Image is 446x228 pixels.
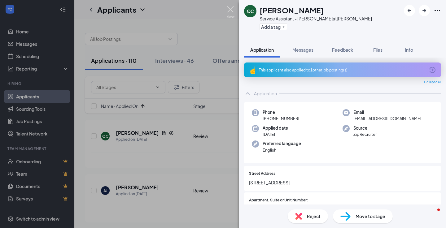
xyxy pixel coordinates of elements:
[259,67,425,73] div: This applicant also applied to 1 other job posting(s)
[260,24,287,30] button: PlusAdd a tag
[434,7,441,14] svg: Ellipses
[260,5,324,15] h1: [PERSON_NAME]
[353,115,421,122] span: [EMAIL_ADDRESS][DOMAIN_NAME]
[263,109,299,115] span: Phone
[247,8,254,14] div: QC
[292,47,313,53] span: Messages
[419,5,430,16] button: ArrowRight
[249,197,308,203] span: Apartment, Suite or Unit Number:
[424,80,441,85] span: Collapse all
[244,90,251,97] svg: ChevronUp
[421,7,428,14] svg: ArrowRight
[425,207,440,222] iframe: Intercom live chat
[406,7,413,14] svg: ArrowLeftNew
[353,131,377,137] span: ZipRecruiter
[282,25,286,29] svg: Plus
[353,125,377,131] span: Source
[332,47,353,53] span: Feedback
[263,147,301,153] span: English
[263,131,288,137] span: [DATE]
[404,5,415,16] button: ArrowLeftNew
[356,213,385,220] span: Move to stage
[263,140,301,147] span: Preferred language
[405,47,413,53] span: Info
[260,15,372,22] div: Service Assistant - [PERSON_NAME] at [PERSON_NAME]
[250,47,274,53] span: Application
[263,125,288,131] span: Applied date
[307,213,321,220] span: Reject
[249,179,436,186] span: [STREET_ADDRESS]
[429,66,436,74] svg: ArrowCircle
[353,109,421,115] span: Email
[249,171,277,177] span: Street Address:
[373,47,383,53] span: Files
[254,90,277,97] div: Application
[263,115,299,122] span: [PHONE_NUMBER]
